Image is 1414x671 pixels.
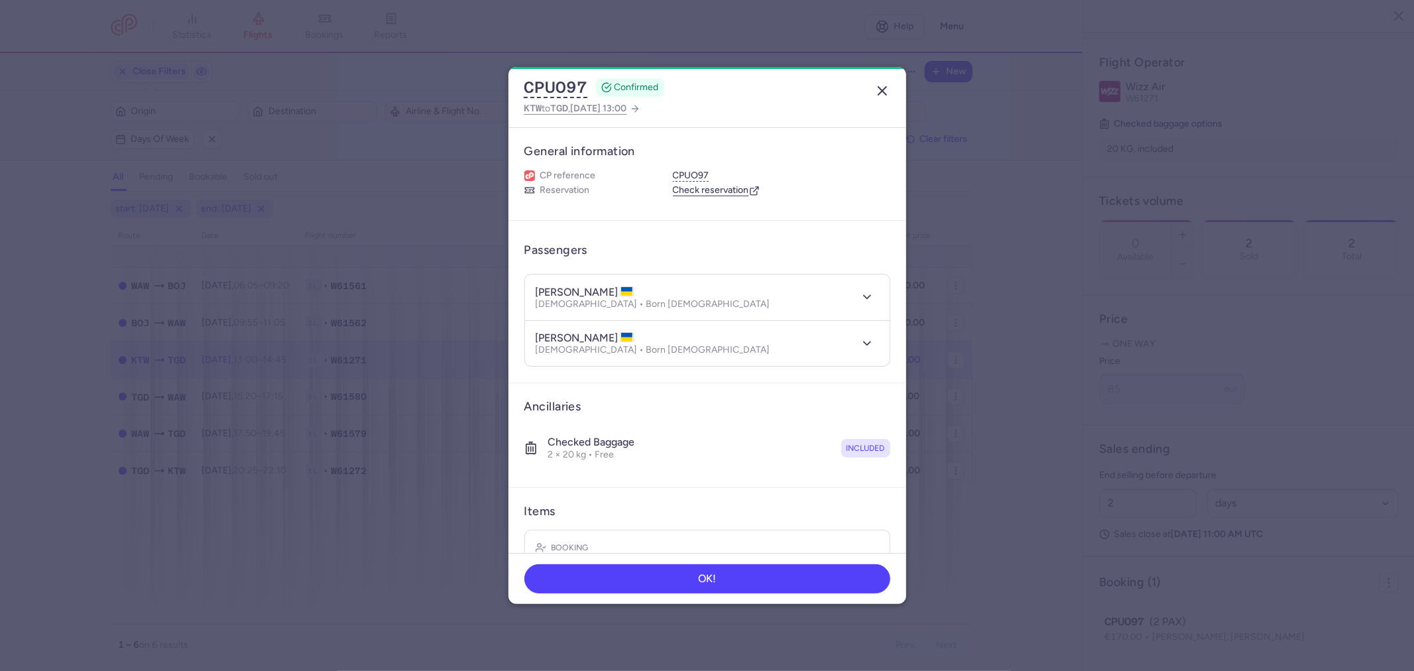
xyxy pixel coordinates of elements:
[524,78,588,97] button: CPUO97
[552,541,589,554] h4: Booking
[524,564,890,593] button: OK!
[673,170,709,182] button: CPUO97
[536,332,634,345] h4: [PERSON_NAME]
[524,103,542,113] span: KTW
[524,144,890,159] h3: General information
[540,184,590,196] span: Reservation
[524,243,588,258] h3: Passengers
[524,170,535,181] figure: 1L airline logo
[524,100,640,117] a: KTWtoTGD,[DATE] 13:00
[673,184,760,196] a: Check reservation
[571,103,627,114] span: [DATE] 13:00
[615,81,659,94] span: CONFIRMED
[698,573,716,585] span: OK!
[536,345,770,355] p: [DEMOGRAPHIC_DATA] • Born [DEMOGRAPHIC_DATA]
[536,286,634,299] h4: [PERSON_NAME]
[524,504,556,519] h3: Items
[847,442,885,455] span: included
[548,436,635,449] h4: Checked baggage
[525,530,890,591] div: Booking€170.00
[548,449,635,461] p: 2 × 20 kg • Free
[524,399,890,414] h3: Ancillaries
[524,100,627,117] span: to ,
[540,170,596,182] span: CP reference
[536,299,770,310] p: [DEMOGRAPHIC_DATA] • Born [DEMOGRAPHIC_DATA]
[551,103,569,113] span: TGD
